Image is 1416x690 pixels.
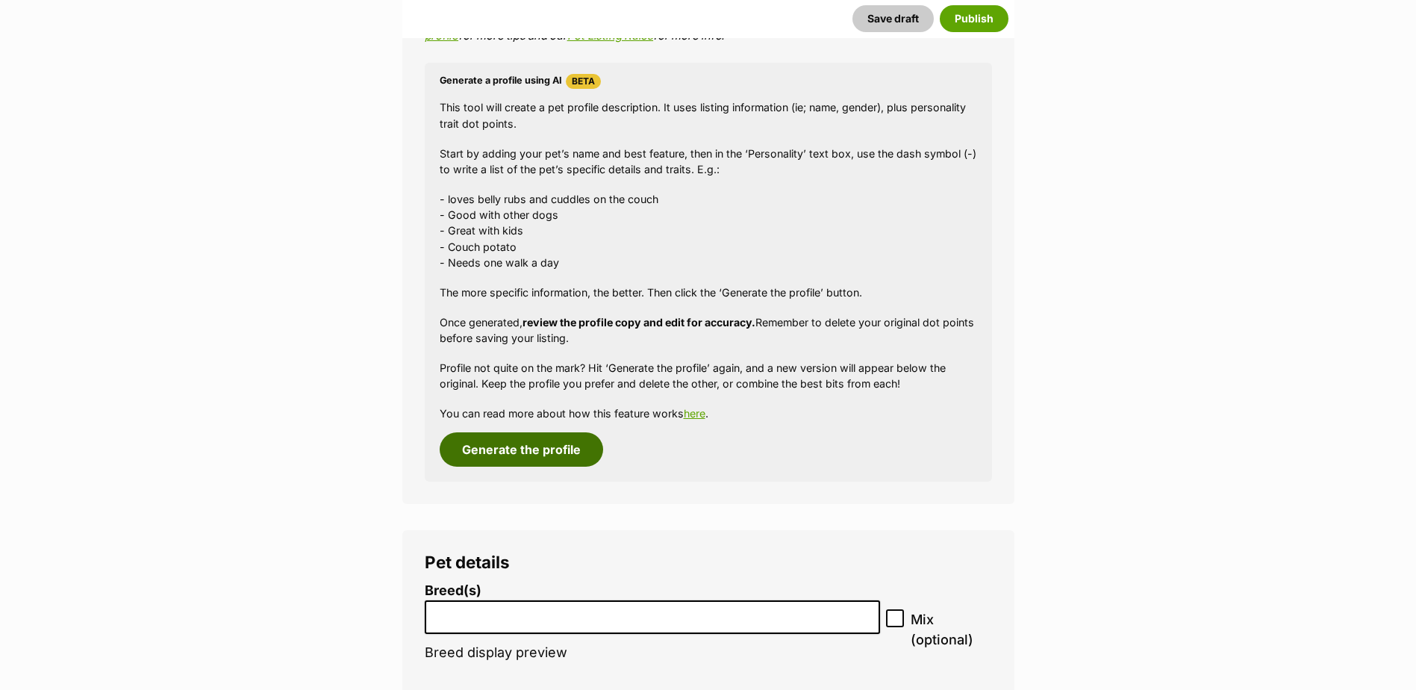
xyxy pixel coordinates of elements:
span: Pet details [425,552,510,572]
button: Publish [940,5,1008,32]
button: Generate the profile [440,432,603,467]
a: here [684,407,705,420]
p: Once generated, Remember to delete your original dot points before saving your listing. [440,314,977,346]
p: Profile not quite on the mark? Hit ‘Generate the profile’ again, and a new version will appear be... [440,360,977,392]
li: Breed display preview [425,583,881,677]
p: You can read more about how this feature works . [440,405,977,421]
a: How to write a great pet profile [425,11,984,43]
p: Start by adding your pet’s name and best feature, then in the ‘Personality’ text box, use the das... [440,146,977,178]
label: Breed(s) [425,583,881,599]
strong: review the profile copy and edit for accuracy. [523,316,755,329]
span: Beta [566,74,601,89]
a: Pet Listing Rules [567,28,653,43]
button: Save draft [852,5,934,32]
span: Mix (optional) [911,609,991,650]
p: The more specific information, the better. Then click the ‘Generate the profile’ button. [440,285,977,300]
p: - loves belly rubs and cuddles on the couch - Good with other dogs - Great with kids - Couch pota... [440,191,977,271]
h4: Generate a profile using AI [440,74,977,89]
p: This tool will create a pet profile description. It uses listing information (ie; name, gender), ... [440,99,977,131]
